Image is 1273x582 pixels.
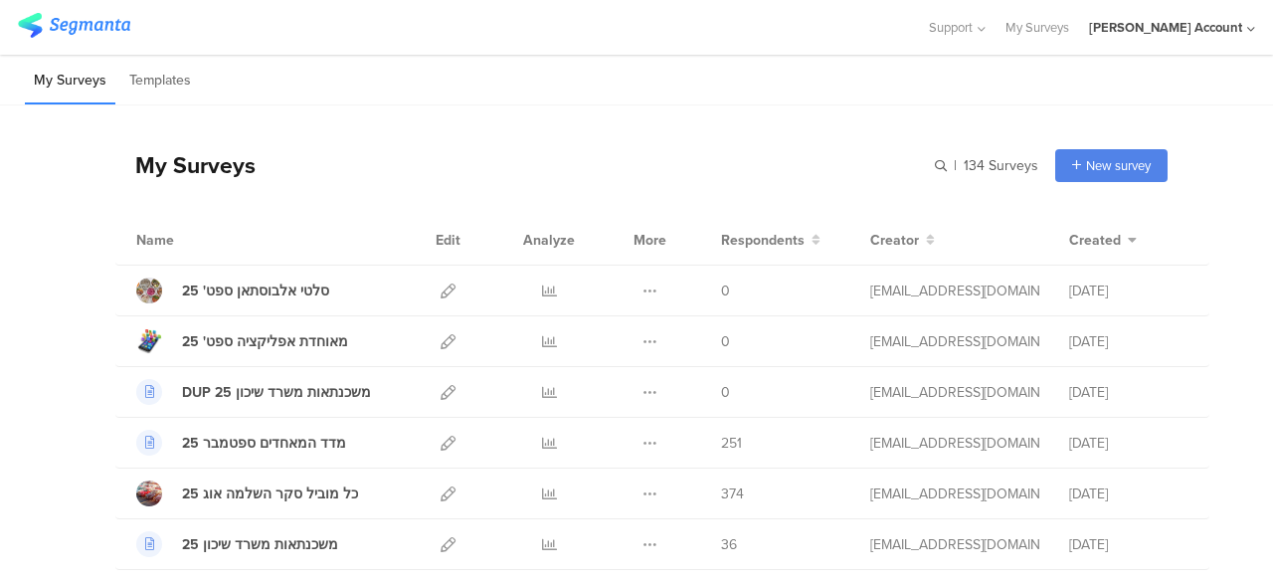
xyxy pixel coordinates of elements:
[1069,534,1188,555] div: [DATE]
[721,331,730,352] span: 0
[721,534,737,555] span: 36
[721,382,730,403] span: 0
[1069,281,1188,301] div: [DATE]
[182,534,338,555] div: משכנתאות משרד שיכון 25
[870,230,935,251] button: Creator
[870,331,1039,352] div: afkar2005@gmail.com
[1069,230,1121,251] span: Created
[964,155,1038,176] span: 134 Surveys
[870,382,1039,403] div: afkar2005@gmail.com
[120,58,200,104] li: Templates
[182,331,348,352] div: מאוחדת אפליקציה ספט' 25
[182,281,329,301] div: סלטי אלבוסתאן ספט' 25
[629,215,671,265] div: More
[136,328,348,354] a: מאוחדת אפליקציה ספט' 25
[1069,230,1137,251] button: Created
[25,58,115,104] li: My Surveys
[136,278,329,303] a: סלטי אלבוסתאן ספט' 25
[1069,382,1188,403] div: [DATE]
[136,531,338,557] a: משכנתאות משרד שיכון 25
[951,155,960,176] span: |
[1069,433,1188,454] div: [DATE]
[136,430,346,456] a: מדד המאחדים ספטמבר 25
[1069,484,1188,504] div: [DATE]
[519,215,579,265] div: Analyze
[18,13,130,38] img: segmanta logo
[115,148,256,182] div: My Surveys
[182,382,371,403] div: DUP משכנתאות משרד שיכון 25
[721,484,744,504] span: 374
[870,230,919,251] span: Creator
[182,484,358,504] div: כל מוביל סקר השלמה אוג 25
[182,433,346,454] div: מדד המאחדים ספטמבר 25
[136,230,256,251] div: Name
[870,433,1039,454] div: afkar2005@gmail.com
[136,481,358,506] a: כל מוביל סקר השלמה אוג 25
[721,230,805,251] span: Respondents
[870,281,1039,301] div: afkar2005@gmail.com
[1089,18,1242,37] div: [PERSON_NAME] Account
[1086,156,1151,175] span: New survey
[929,18,973,37] span: Support
[1069,331,1188,352] div: [DATE]
[721,230,820,251] button: Respondents
[870,484,1039,504] div: afkar2005@gmail.com
[721,433,742,454] span: 251
[721,281,730,301] span: 0
[136,379,371,405] a: DUP משכנתאות משרד שיכון 25
[427,215,469,265] div: Edit
[870,534,1039,555] div: afkar2005@gmail.com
